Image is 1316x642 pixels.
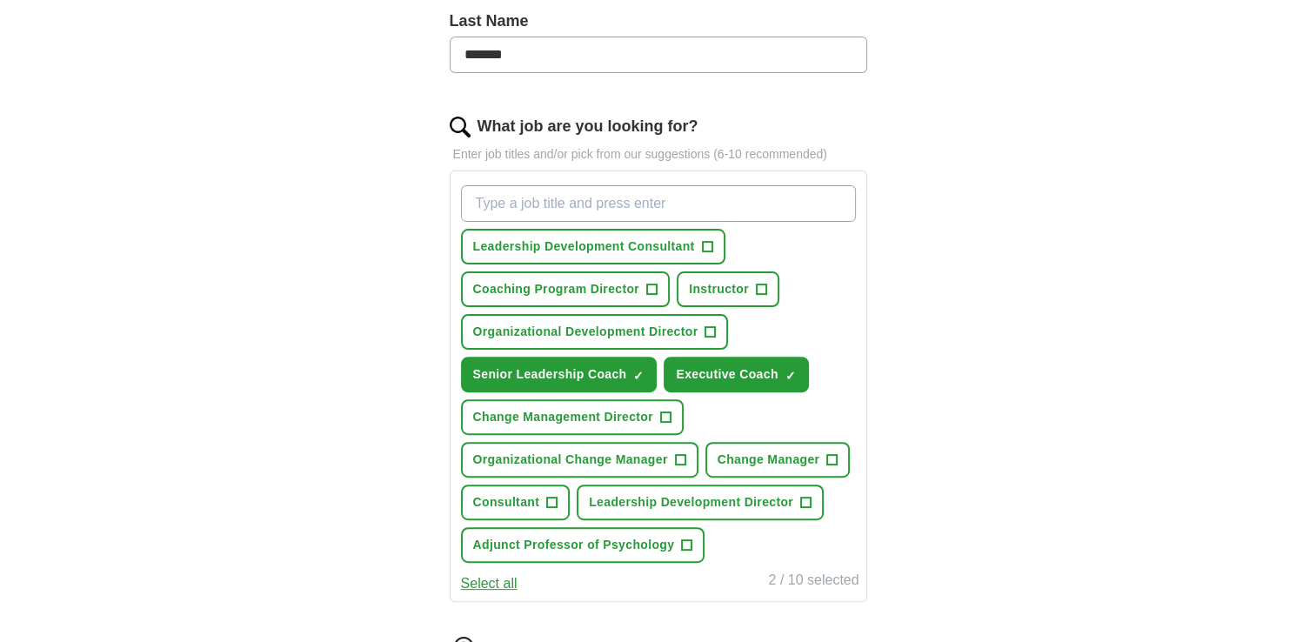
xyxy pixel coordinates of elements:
[450,117,471,137] img: search.png
[461,229,725,264] button: Leadership Development Consultant
[473,237,695,256] span: Leadership Development Consultant
[677,271,779,307] button: Instructor
[461,573,518,594] button: Select all
[577,485,824,520] button: Leadership Development Director
[633,369,644,383] span: ✓
[473,536,675,554] span: Adjunct Professor of Psychology
[450,10,867,33] label: Last Name
[478,115,698,138] label: What job are you looking for?
[461,357,658,392] button: Senior Leadership Coach✓
[589,493,793,512] span: Leadership Development Director
[676,365,778,384] span: Executive Coach
[450,145,867,164] p: Enter job titles and/or pick from our suggestions (6-10 recommended)
[689,280,749,298] span: Instructor
[785,369,796,383] span: ✓
[461,442,698,478] button: Organizational Change Manager
[473,365,627,384] span: Senior Leadership Coach
[473,323,698,341] span: Organizational Development Director
[461,527,705,563] button: Adjunct Professor of Psychology
[718,451,820,469] span: Change Manager
[705,442,851,478] button: Change Manager
[461,271,671,307] button: Coaching Program Director
[664,357,808,392] button: Executive Coach✓
[461,314,729,350] button: Organizational Development Director
[768,570,858,594] div: 2 / 10 selected
[473,280,640,298] span: Coaching Program Director
[473,408,653,426] span: Change Management Director
[461,485,571,520] button: Consultant
[461,185,856,222] input: Type a job title and press enter
[473,451,668,469] span: Organizational Change Manager
[473,493,540,512] span: Consultant
[461,399,684,435] button: Change Management Director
